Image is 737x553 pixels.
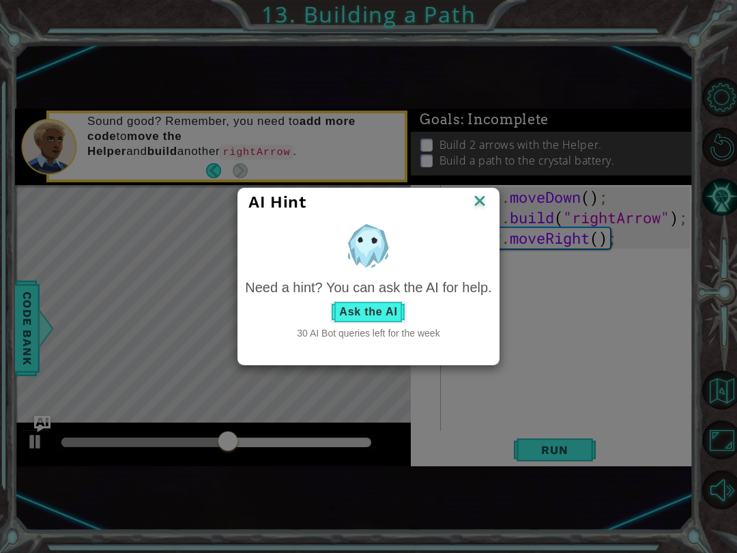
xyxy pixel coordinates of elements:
img: AI Hint Animal [343,220,394,271]
div: 30 AI Bot queries left for the week [245,326,491,340]
span: AI Hint [248,193,306,212]
button: Ask the AI [330,301,406,323]
div: Need a hint? You can ask the AI for help. [245,278,491,298]
img: IconClose.svg [471,192,489,212]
